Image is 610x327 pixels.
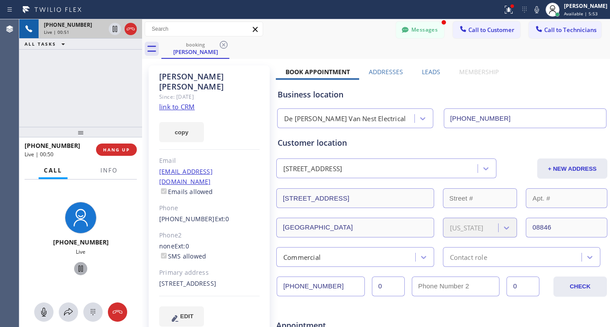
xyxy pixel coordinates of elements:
div: Business location [278,89,606,101]
div: none [159,241,260,262]
span: Available | 5:53 [564,11,598,17]
a: [PHONE_NUMBER] [159,215,215,223]
span: Call [44,166,62,174]
div: De [PERSON_NAME] Van Nest Electrical [284,114,406,124]
div: Phone [159,203,260,213]
div: Phone2 [159,230,260,241]
a: link to CRM [159,102,195,111]
span: HANG UP [103,147,130,153]
button: Hang up [125,23,137,35]
input: Ext. [372,277,405,296]
div: Customer location [278,137,606,149]
a: [EMAIL_ADDRESS][DOMAIN_NAME] [159,167,213,186]
label: Addresses [369,68,403,76]
button: Hold Customer [109,23,121,35]
span: ALL TASKS [25,41,56,47]
div: Since: [DATE] [159,92,260,102]
button: + NEW ADDRESS [537,158,607,179]
button: Open dialpad [83,302,103,322]
span: Live [76,248,86,255]
div: [PERSON_NAME] [PERSON_NAME] [159,72,260,92]
button: copy [159,122,204,142]
button: Call to Customer [453,22,520,38]
span: Call to Technicians [544,26,596,34]
input: Phone Number 2 [412,277,500,296]
input: Ext. 2 [507,277,539,296]
span: EDIT [180,313,193,320]
div: Primary address [159,268,260,278]
label: Emails allowed [159,187,213,196]
div: Belman Salazar [162,39,228,58]
label: Membership [459,68,499,76]
button: Hold Customer [74,262,87,275]
span: Live | 00:50 [25,151,54,158]
button: ALL TASKS [19,39,74,49]
span: Ext: 0 [175,242,189,250]
div: [PERSON_NAME] [564,2,607,10]
button: Open directory [59,302,78,322]
input: Emails allowed [161,188,167,194]
span: [PHONE_NUMBER] [25,141,80,150]
input: Address [276,188,434,208]
span: Info [100,166,118,174]
button: Messages [396,22,444,38]
input: Street # [443,188,517,208]
div: [STREET_ADDRESS] [283,164,342,174]
input: Apt. # [526,188,607,208]
input: ZIP [526,218,607,237]
div: [STREET_ADDRESS] [159,279,260,289]
span: [PHONE_NUMBER] [53,238,109,246]
button: Hang up [108,302,127,322]
div: Email [159,156,260,166]
div: booking [162,41,228,48]
button: Call [39,162,68,179]
input: Search [145,22,263,36]
button: Call to Technicians [529,22,601,38]
input: City [276,218,434,237]
button: Info [95,162,123,179]
span: Call to Customer [468,26,514,34]
div: [PERSON_NAME] [162,48,228,56]
button: Mute [531,4,543,16]
button: HANG UP [96,144,137,156]
div: Commercial [283,252,321,262]
span: Ext: 0 [215,215,229,223]
button: Mute [34,302,54,322]
label: Leads [422,68,440,76]
input: SMS allowed [161,253,167,259]
span: Live | 00:51 [44,29,69,35]
div: Contact role [450,252,487,262]
label: Book Appointment [285,68,350,76]
input: Phone Number [277,277,365,296]
button: CHECK [553,277,607,297]
input: Phone Number [444,108,607,128]
button: EDIT [159,306,204,327]
span: [PHONE_NUMBER] [44,21,92,29]
label: SMS allowed [159,252,206,260]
